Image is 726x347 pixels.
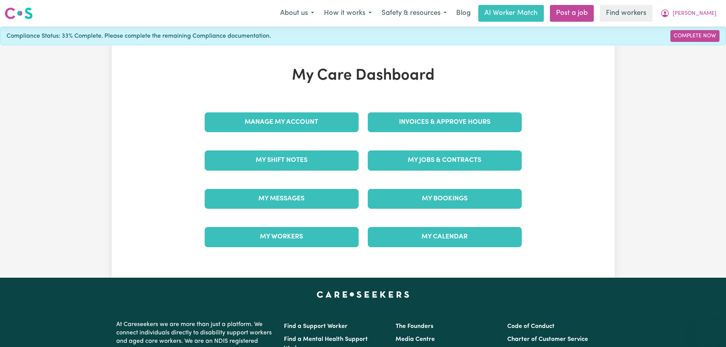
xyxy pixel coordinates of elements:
[452,5,475,22] a: Blog
[696,317,720,341] iframe: Button to launch messaging window
[6,32,271,41] span: Compliance Status: 33% Complete. Please complete the remaining Compliance documentation.
[368,150,522,170] a: My Jobs & Contracts
[507,323,555,329] a: Code of Conduct
[284,323,348,329] a: Find a Support Worker
[317,291,409,297] a: Careseekers home page
[396,336,435,342] a: Media Centre
[319,5,377,21] button: How it works
[5,5,33,22] a: Careseekers logo
[673,10,716,18] span: [PERSON_NAME]
[205,227,359,247] a: My Workers
[655,5,721,21] button: My Account
[205,150,359,170] a: My Shift Notes
[200,67,526,85] h1: My Care Dashboard
[275,5,319,21] button: About us
[507,336,588,342] a: Charter of Customer Service
[600,5,652,22] a: Find workers
[396,323,433,329] a: The Founders
[205,112,359,132] a: Manage My Account
[368,227,522,247] a: My Calendar
[5,6,33,20] img: Careseekers logo
[377,5,452,21] button: Safety & resources
[550,5,594,22] a: Post a job
[368,189,522,209] a: My Bookings
[368,112,522,132] a: Invoices & Approve Hours
[478,5,544,22] a: AI Worker Match
[670,30,720,42] a: Complete Now
[205,189,359,209] a: My Messages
